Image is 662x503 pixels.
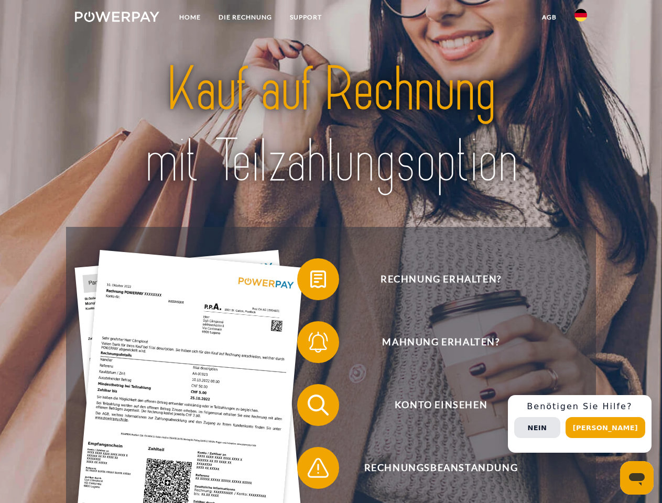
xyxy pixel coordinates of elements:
a: agb [533,8,566,27]
img: qb_warning.svg [305,455,331,481]
span: Konto einsehen [312,384,569,426]
a: SUPPORT [281,8,331,27]
button: Rechnungsbeanstandung [297,447,570,489]
span: Rechnungsbeanstandung [312,447,569,489]
button: Nein [514,417,560,438]
img: logo-powerpay-white.svg [75,12,159,22]
div: Schnellhilfe [508,395,652,453]
span: Rechnung erhalten? [312,258,569,300]
img: qb_search.svg [305,392,331,418]
a: DIE RECHNUNG [210,8,281,27]
h3: Benötigen Sie Hilfe? [514,401,645,412]
button: Rechnung erhalten? [297,258,570,300]
button: Konto einsehen [297,384,570,426]
img: de [574,9,587,21]
a: Home [170,8,210,27]
span: Mahnung erhalten? [312,321,569,363]
button: Mahnung erhalten? [297,321,570,363]
img: qb_bell.svg [305,329,331,355]
img: title-powerpay_de.svg [100,50,562,201]
iframe: Schaltfläche zum Öffnen des Messaging-Fensters [620,461,654,495]
button: [PERSON_NAME] [566,417,645,438]
img: qb_bill.svg [305,266,331,292]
